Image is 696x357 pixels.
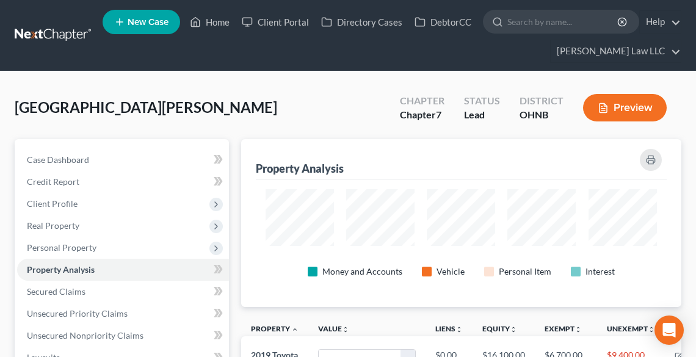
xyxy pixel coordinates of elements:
[436,109,441,120] span: 7
[17,259,229,281] a: Property Analysis
[654,316,684,345] div: Open Intercom Messenger
[236,11,315,33] a: Client Portal
[256,161,344,176] div: Property Analysis
[27,154,89,165] span: Case Dashboard
[583,94,667,121] button: Preview
[27,220,79,231] span: Real Property
[400,94,444,108] div: Chapter
[437,265,465,278] div: Vehicle
[585,265,615,278] div: Interest
[17,281,229,303] a: Secured Claims
[435,324,463,333] a: Liensunfold_more
[315,11,408,33] a: Directory Cases
[17,149,229,171] a: Case Dashboard
[291,326,299,333] i: expand_less
[551,40,681,62] a: [PERSON_NAME] Law LLC
[251,324,299,333] a: Property expand_less
[27,198,78,209] span: Client Profile
[510,326,517,333] i: unfold_more
[27,264,95,275] span: Property Analysis
[27,330,143,341] span: Unsecured Nonpriority Claims
[27,286,85,297] span: Secured Claims
[499,265,551,278] div: Personal Item
[27,308,128,319] span: Unsecured Priority Claims
[545,324,582,333] a: Exemptunfold_more
[575,326,582,333] i: unfold_more
[27,242,96,253] span: Personal Property
[17,303,229,325] a: Unsecured Priority Claims
[15,98,277,116] span: [GEOGRAPHIC_DATA][PERSON_NAME]
[640,11,681,33] a: Help
[607,324,655,333] a: Unexemptunfold_more
[464,108,500,122] div: Lead
[520,108,564,122] div: OHNB
[507,10,619,33] input: Search by name...
[455,326,463,333] i: unfold_more
[482,324,517,333] a: Equityunfold_more
[184,11,236,33] a: Home
[27,176,79,187] span: Credit Report
[17,325,229,347] a: Unsecured Nonpriority Claims
[408,11,477,33] a: DebtorCC
[464,94,500,108] div: Status
[400,108,444,122] div: Chapter
[128,18,169,27] span: New Case
[17,171,229,193] a: Credit Report
[648,326,655,333] i: unfold_more
[318,324,349,333] a: Valueunfold_more
[520,94,564,108] div: District
[342,326,349,333] i: unfold_more
[322,265,402,278] div: Money and Accounts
